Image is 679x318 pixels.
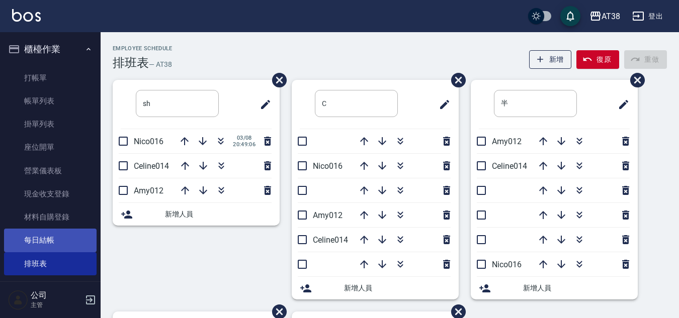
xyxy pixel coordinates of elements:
[612,92,630,117] span: 修改班表的標題
[134,137,163,146] span: Nico016
[4,229,97,252] a: 每日結帳
[136,90,219,117] input: 排版標題
[165,209,272,220] span: 新增人員
[233,141,256,148] span: 20:49:06
[4,36,97,62] button: 櫃檯作業
[313,235,348,245] span: Celine014
[149,59,172,70] h6: — AT38
[492,161,527,171] span: Celine014
[134,186,163,195] span: Amy012
[12,9,41,22] img: Logo
[628,7,667,26] button: 登出
[576,50,619,69] button: 復原
[313,210,343,220] span: Amy012
[265,65,288,95] span: 刪除班表
[523,283,630,293] span: 新增人員
[253,92,272,117] span: 修改班表的標題
[560,6,580,26] button: save
[113,45,173,52] h2: Employee Schedule
[113,56,149,70] h3: 排班表
[492,137,522,146] span: Amy012
[344,283,451,293] span: 新增人員
[4,66,97,89] a: 打帳單
[4,113,97,136] a: 掛單列表
[313,161,343,171] span: Nico016
[529,50,572,69] button: 新增
[4,159,97,182] a: 營業儀表板
[471,277,638,299] div: 新增人員
[31,300,82,309] p: 主管
[585,6,624,27] button: AT38
[492,260,522,269] span: Nico016
[623,65,646,95] span: 刪除班表
[4,205,97,229] a: 材料自購登錄
[4,182,97,205] a: 現金收支登錄
[8,290,28,310] img: Person
[602,10,620,23] div: AT38
[315,90,398,117] input: 排版標題
[4,275,97,298] a: 現場電腦打卡
[444,65,467,95] span: 刪除班表
[292,277,459,299] div: 新增人員
[4,89,97,113] a: 帳單列表
[4,252,97,275] a: 排班表
[4,136,97,159] a: 座位開單
[134,161,169,171] span: Celine014
[31,290,82,300] h5: 公司
[433,92,451,117] span: 修改班表的標題
[113,203,280,226] div: 新增人員
[233,135,256,141] span: 03/08
[494,90,577,117] input: 排版標題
